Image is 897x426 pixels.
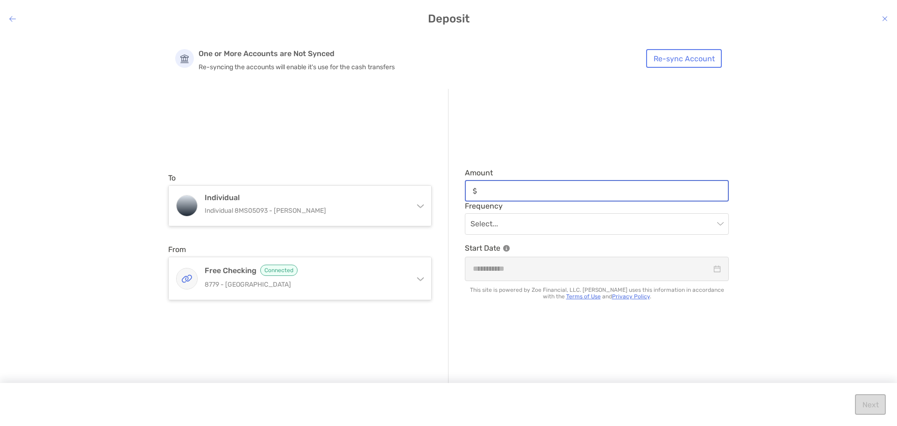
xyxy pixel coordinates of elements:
p: This site is powered by Zoe Financial, LLC. [PERSON_NAME] uses this information in accordance wit... [465,287,729,300]
img: Free Checking [177,268,197,289]
span: Amount [465,168,729,177]
img: Individual [177,195,197,216]
img: Information Icon [503,245,510,252]
span: Connected [260,265,298,276]
h4: Individual [205,193,406,202]
img: Account Icon [175,49,194,68]
input: Amountinput icon [481,187,728,195]
p: Start Date [465,242,729,254]
p: One or More Accounts are Not Synced [199,49,652,58]
span: Frequency [465,202,729,210]
button: Re-sync Account [646,49,722,68]
img: input icon [473,188,477,195]
p: Individual 8MS05093 - [PERSON_NAME] [205,205,406,217]
a: Terms of Use [566,293,601,300]
p: 8779 - [GEOGRAPHIC_DATA] [205,279,406,290]
h4: Free Checking [205,265,406,276]
label: From [168,245,186,254]
label: To [168,173,176,182]
p: Re-syncing the accounts will enable it's use for the cash transfers [199,63,652,71]
a: Privacy Policy [612,293,650,300]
